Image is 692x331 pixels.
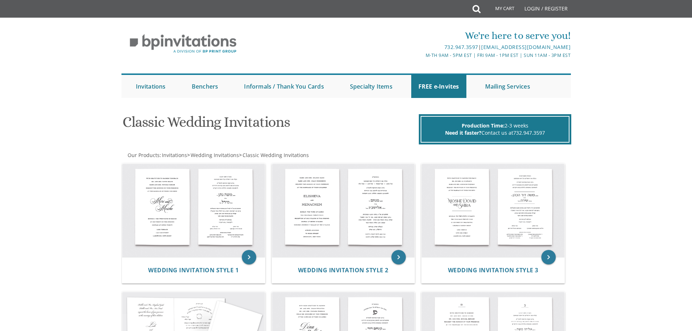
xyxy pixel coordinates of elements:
[127,152,160,158] a: Our Products
[237,75,331,98] a: Informals / Thank You Cards
[271,43,571,52] div: |
[123,114,417,135] h1: Classic Wedding Invitations
[480,1,519,19] a: My Cart
[242,152,309,158] a: Classic Wedding Invitations
[478,75,537,98] a: Mailing Services
[298,266,389,274] span: Wedding Invitation Style 2
[185,75,226,98] a: Benchers
[122,164,265,258] img: Wedding Invitation Style 1
[129,75,173,98] a: Invitations
[513,129,545,136] a: 732.947.3597
[448,267,538,274] a: Wedding Invitation Style 3
[422,164,564,258] img: Wedding Invitation Style 3
[121,152,346,159] div: :
[148,267,239,274] a: Wedding Invitation Style 1
[121,29,245,59] img: BP Invitation Loft
[271,52,571,59] div: M-Th 9am - 5pm EST | Fri 9am - 1pm EST | Sun 11am - 3pm EST
[271,28,571,43] div: We're here to serve you!
[391,250,406,264] a: keyboard_arrow_right
[190,152,239,158] a: Wedding Invitations
[481,44,571,50] a: [EMAIL_ADDRESS][DOMAIN_NAME]
[448,266,538,274] span: Wedding Invitation Style 3
[191,152,239,158] span: Wedding Invitations
[272,164,415,258] img: Wedding Invitation Style 2
[421,116,569,143] div: 2-3 weeks Contact us at
[411,75,466,98] a: FREE e-Invites
[343,75,400,98] a: Specialty Items
[445,129,482,136] span: Need it faster?
[239,152,309,158] span: >
[161,152,187,158] a: Invitations
[541,250,556,264] a: keyboard_arrow_right
[162,152,187,158] span: Invitations
[242,250,256,264] a: keyboard_arrow_right
[187,152,239,158] span: >
[148,266,239,274] span: Wedding Invitation Style 1
[462,122,505,129] span: Production Time:
[444,44,478,50] a: 732.947.3597
[298,267,389,274] a: Wedding Invitation Style 2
